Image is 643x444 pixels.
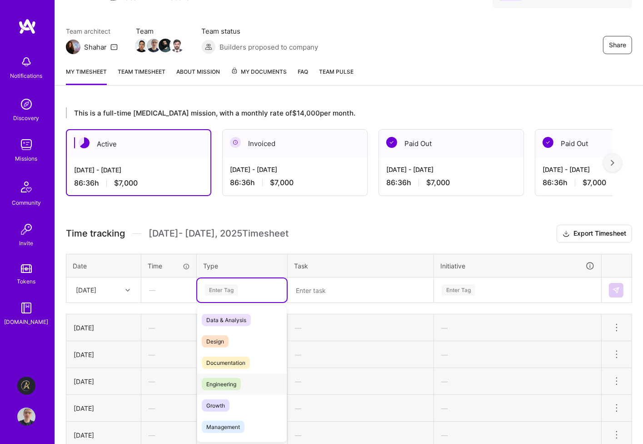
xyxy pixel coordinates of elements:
div: Tokens [17,277,36,286]
div: [DATE] [74,377,134,386]
span: Documentation [202,357,250,369]
span: Data & Analysis [202,314,251,326]
span: Design [202,335,229,348]
span: Team Pulse [319,68,354,75]
div: — [141,343,196,367]
span: Builders proposed to company [219,42,318,52]
span: $7,000 [270,178,294,187]
div: — [434,396,601,420]
img: Invite [17,220,35,238]
a: User Avatar [15,408,38,426]
span: Growth [202,399,229,412]
th: Task [288,254,434,277]
img: User Avatar [17,408,35,426]
img: Invoiced [230,137,241,148]
img: Team Member Avatar [135,39,149,52]
div: — [288,316,434,340]
div: Initiative [440,261,595,271]
img: tokens [21,264,32,273]
div: — [288,396,434,420]
img: right [611,160,614,166]
span: Team status [201,26,318,36]
a: Team Member Avatar [171,38,183,53]
img: Active [79,137,90,148]
a: My timesheet [66,67,107,85]
div: Time [148,261,190,271]
span: $7,000 [114,178,138,188]
i: icon Chevron [125,288,130,293]
span: Engineering [202,378,241,390]
span: $7,000 [583,178,606,187]
span: $7,000 [426,178,450,187]
a: Team Member Avatar [148,38,160,53]
a: Team Pulse [319,67,354,85]
img: discovery [17,95,35,113]
div: — [288,343,434,367]
div: Shahar [84,42,107,52]
div: Invoiced [223,130,367,157]
span: [DATE] - [DATE] , 2025 Timesheet [149,228,289,239]
a: My Documents [231,67,287,85]
img: Community [15,176,37,198]
img: Team Member Avatar [147,39,160,52]
i: icon Mail [110,43,118,50]
span: My Documents [231,67,287,77]
div: — [434,316,601,340]
div: [DATE] [74,350,134,359]
span: Share [609,40,626,50]
img: Paid Out [386,137,397,148]
div: Missions [15,154,38,163]
img: Team Member Avatar [170,39,184,52]
div: Enter Tag [204,283,238,297]
div: [DOMAIN_NAME] [5,317,49,327]
div: — [141,396,196,420]
div: [DATE] [74,323,134,333]
img: teamwork [17,136,35,154]
div: [DATE] - [DATE] [74,165,203,175]
div: Community [12,198,41,207]
span: Management [202,421,244,433]
button: Share [603,36,632,54]
span: Team [136,26,183,36]
div: — [288,369,434,394]
a: Team timesheet [118,67,165,85]
div: — [142,278,196,302]
img: guide book [17,299,35,317]
th: Date [66,254,141,277]
div: [DATE] [74,404,134,413]
div: — [434,343,601,367]
th: Type [197,254,288,277]
div: — [434,369,601,394]
div: — [141,369,196,394]
div: [DATE] [74,430,134,440]
div: Paid Out [379,130,523,157]
div: Discovery [14,113,40,123]
div: — [141,316,196,340]
a: FAQ [298,67,308,85]
img: Submit [613,287,620,294]
img: logo [18,18,36,35]
div: Active [67,130,210,158]
img: Team Member Avatar [159,39,172,52]
div: [DATE] - [DATE] [230,165,360,174]
img: Aldea: Transforming Behavior Change Through AI-Driven Coaching [17,377,35,395]
img: Team Architect [66,40,80,54]
div: 86:36 h [74,178,203,188]
a: Aldea: Transforming Behavior Change Through AI-Driven Coaching [15,377,38,395]
span: Team architect [66,26,118,36]
img: bell [17,53,35,71]
a: Team Member Avatar [136,38,148,53]
div: Notifications [10,71,43,81]
div: 86:36 h [230,178,360,187]
a: About Mission [176,67,220,85]
div: Enter Tag [442,283,475,297]
div: 86:36 h [386,178,516,187]
i: icon Download [563,229,570,239]
div: [DATE] - [DATE] [386,165,516,174]
button: Export Timesheet [557,225,632,243]
div: This is a full-time [MEDICAL_DATA] mission, with a monthly rate of $14,000 per month. [66,107,613,118]
span: Time tracking [66,228,125,239]
div: [DATE] [76,285,96,295]
img: Builders proposed to company [201,40,216,54]
img: Paid Out [543,137,553,148]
